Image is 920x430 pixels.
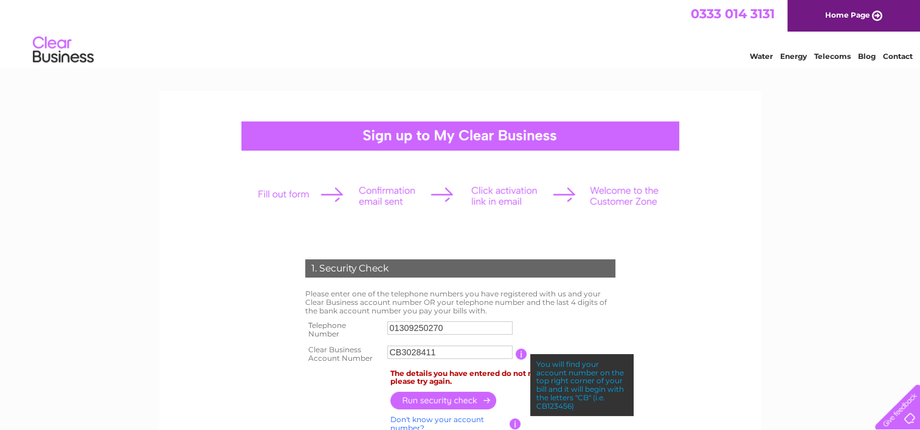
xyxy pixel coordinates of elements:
a: Contact [883,52,913,61]
td: Please enter one of the telephone numbers you have registered with us and your Clear Business acc... [302,287,618,318]
div: 1. Security Check [305,259,615,278]
th: Telephone Number [302,318,385,342]
a: 0333 014 3131 [691,6,775,21]
a: Telecoms [814,52,851,61]
a: Water [750,52,773,61]
th: Clear Business Account Number [302,342,385,366]
div: You will find your account number on the top right corner of your bill and it will begin with the... [530,354,634,417]
a: Blog [858,52,876,61]
input: Information [516,349,527,360]
div: Clear Business is a trading name of Verastar Limited (registered in [GEOGRAPHIC_DATA] No. 3667643... [173,7,748,59]
input: Information [510,418,521,429]
img: logo.png [32,32,94,69]
a: Energy [780,52,807,61]
td: The details you have entered do not match our records, please try again. [387,366,618,389]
